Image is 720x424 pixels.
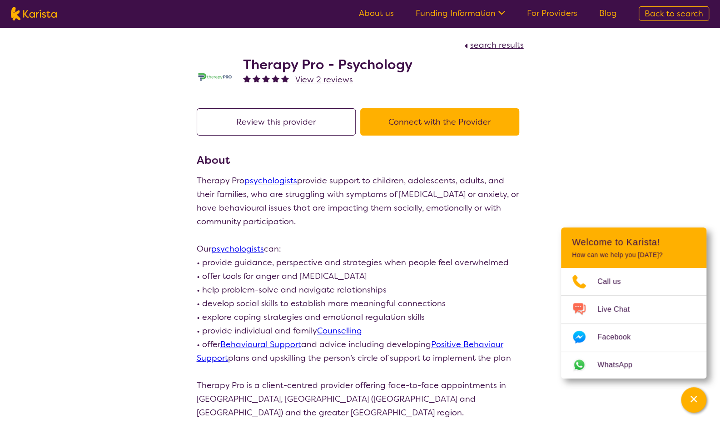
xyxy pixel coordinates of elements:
a: View 2 reviews [295,73,353,86]
a: psychologists [211,243,264,254]
p: • develop social skills to establish more meaningful connections [197,297,524,310]
div: Channel Menu [561,227,706,379]
img: fullstar [281,75,289,82]
img: fullstar [253,75,260,82]
span: Back to search [645,8,703,19]
a: psychologists [244,175,297,186]
button: Connect with the Provider [360,108,519,136]
img: fullstar [272,75,279,82]
ul: Choose channel [561,268,706,379]
p: • provide individual and family [197,324,524,338]
span: WhatsApp [597,358,643,372]
img: fullstar [262,75,270,82]
a: Positive Behaviour Support [197,339,503,363]
p: Therapy Pro provide support to children, adolescents, adults, and their families, who are struggl... [197,174,524,228]
p: • offer and advice including developing plans and upskilling the person’s circle of support to im... [197,338,524,365]
a: Web link opens in a new tab. [561,351,706,379]
p: • help problem-solve and navigate relationships [197,283,524,297]
img: Karista logo [11,7,57,20]
h2: Therapy Pro - Psychology [243,56,412,73]
a: Funding Information [416,8,505,19]
img: fullstar [243,75,251,82]
p: • explore coping strategies and emotional regulation skills [197,310,524,324]
a: For Providers [527,8,577,19]
h2: Welcome to Karista! [572,237,695,247]
img: dzo1joyl8vpkomu9m2qk.jpg [197,72,233,82]
span: Live Chat [597,303,641,316]
button: Channel Menu [681,387,706,413]
a: search results [462,40,524,50]
a: Behavioural Support [220,339,301,350]
p: How can we help you [DATE]? [572,251,695,259]
span: Facebook [597,330,641,344]
a: Blog [599,8,617,19]
span: View 2 reviews [295,74,353,85]
a: Connect with the Provider [360,116,524,127]
span: search results [470,40,524,50]
span: Call us [597,275,632,288]
button: Review this provider [197,108,356,136]
h3: About [197,152,524,168]
a: Review this provider [197,116,360,127]
p: • offer tools for anger and [MEDICAL_DATA] [197,269,524,283]
p: Our can: [197,242,524,256]
a: Back to search [639,6,709,21]
p: Therapy Pro is a client-centred provider offering face-to-face appointments in [GEOGRAPHIC_DATA],... [197,379,524,419]
p: • provide guidance, perspective and strategies when people feel overwhelmed [197,256,524,269]
a: About us [359,8,394,19]
a: Counselling [317,325,362,336]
